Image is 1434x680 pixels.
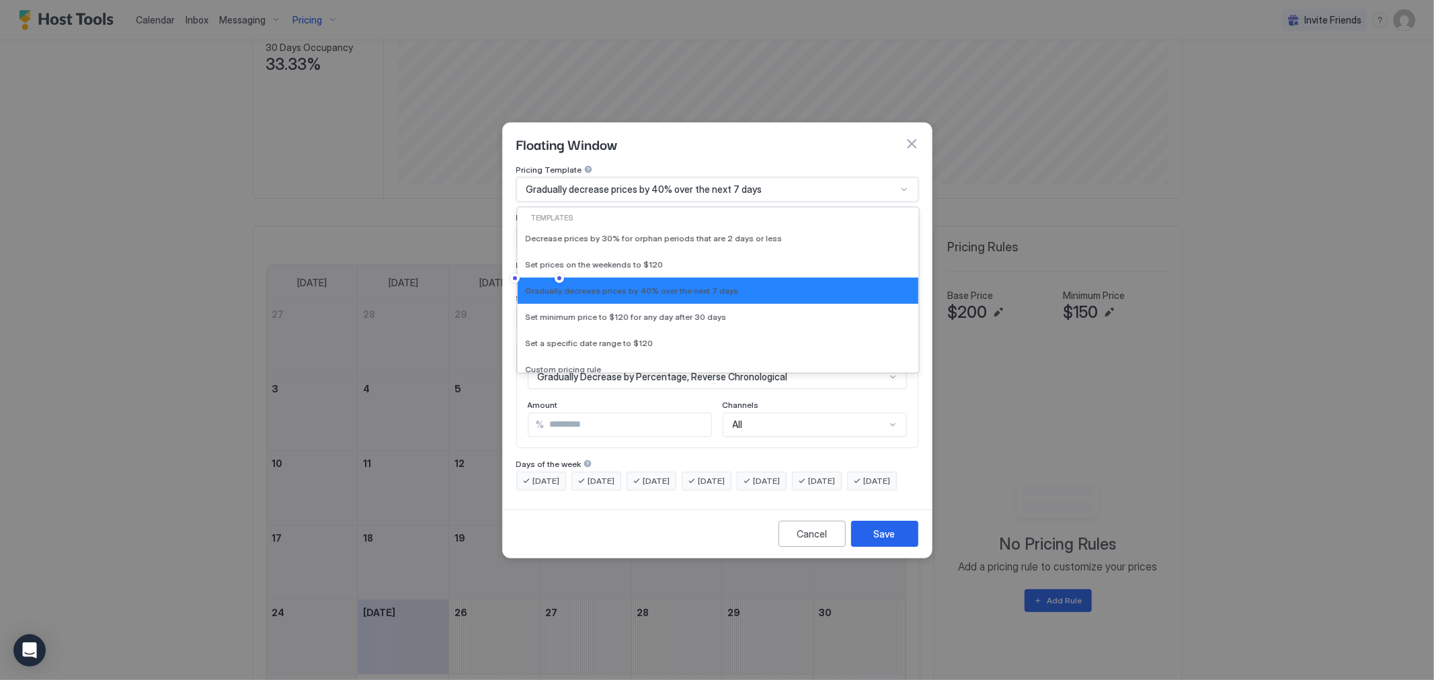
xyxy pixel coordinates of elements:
span: Gradually decrease prices by 40% over the next 7 days [526,286,739,296]
span: Channels [723,400,759,410]
button: Save [851,521,918,547]
span: Starting in [516,293,555,303]
span: [DATE] [699,475,725,487]
span: [DATE] [588,475,615,487]
button: Cancel [779,521,846,547]
div: Open Intercom Messenger [13,634,46,667]
span: Gradually decrease prices by 40% over the next 7 days [526,183,762,196]
span: % [536,419,545,431]
input: Input Field [545,413,711,436]
span: Set prices on the weekends to $120 [526,259,664,269]
span: [DATE] [809,475,836,487]
div: Cancel [797,527,827,541]
span: [DATE] [533,475,560,487]
span: Custom pricing rule [526,364,602,374]
span: Floating Window [516,260,582,270]
span: [DATE] [754,475,781,487]
span: Set a specific date range to $120 [526,338,653,348]
span: Rule Type [516,212,555,222]
span: [DATE] [864,475,891,487]
span: Pricing Template [516,165,582,175]
span: Gradually Decrease by Percentage, Reverse Chronological [538,371,788,383]
span: Set minimum price to $120 for any day after 30 days [526,312,727,322]
span: Amount [528,400,558,410]
div: Templates [523,213,913,224]
div: Save [874,527,895,541]
span: Floating Window [516,134,618,154]
span: [DATE] [643,475,670,487]
span: Decrease prices by 30% for orphan periods that are 2 days or less [526,233,783,243]
span: Days of the week [516,459,582,469]
span: All [733,419,743,431]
